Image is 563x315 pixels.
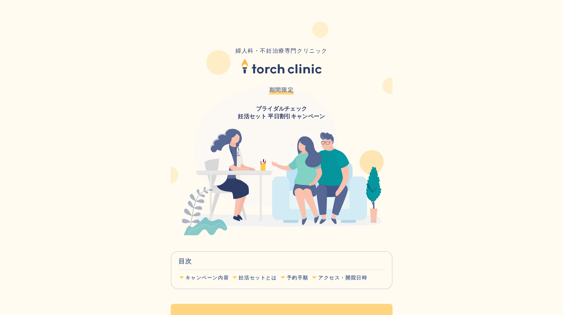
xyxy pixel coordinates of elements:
div: 期間限定 [269,85,294,93]
div: アクセス・開院日時 [318,274,367,281]
div: 目次 [178,252,385,270]
a: 予約手順 [280,270,308,285]
div: 妊活セットとは [239,274,277,281]
a: キャンペーン内容 [178,270,229,285]
img: torch clinic [241,58,322,74]
div: キャンペーン内容 [185,274,229,281]
div: 予約手順 [287,274,308,281]
a: アクセス・開院日時 [311,270,367,285]
div: 婦人科・不妊治療専門クリニック [235,46,328,54]
a: 妊活セットとは [232,270,277,285]
div: ブライダルチェック 妊活セット 平日割引キャンペーン [238,105,325,120]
